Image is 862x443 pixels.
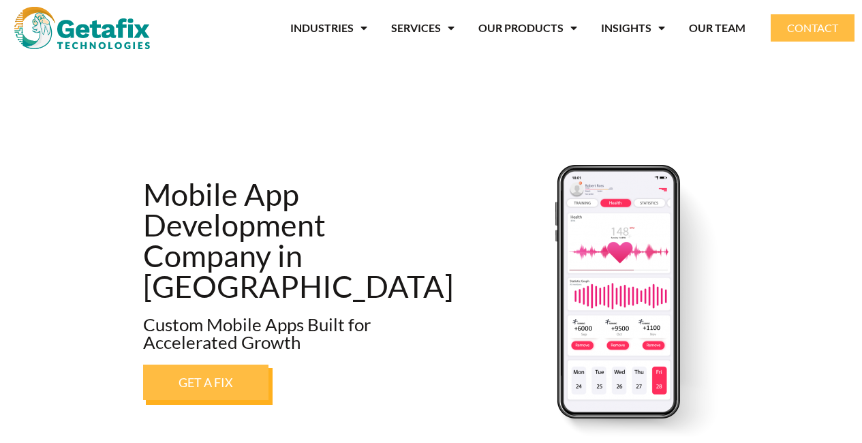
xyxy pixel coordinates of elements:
img: web and mobile application development company [14,7,150,49]
h1: Mobile App Development Company in [GEOGRAPHIC_DATA] [143,179,425,302]
a: GET A FIX [143,365,268,400]
a: INSIGHTS [601,12,665,44]
img: ios android app development company in bangalore-01-01 [555,165,719,438]
h2: Custom Mobile Apps Built for Accelerated Growth [143,316,425,351]
a: INDUSTRIES [290,12,367,44]
nav: Menu [170,12,745,44]
a: OUR PRODUCTS [478,12,577,44]
span: GET A FIX [179,376,233,388]
a: SERVICES [391,12,455,44]
span: CONTACT [787,22,838,33]
a: CONTACT [771,14,855,42]
a: OUR TEAM [689,12,745,44]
